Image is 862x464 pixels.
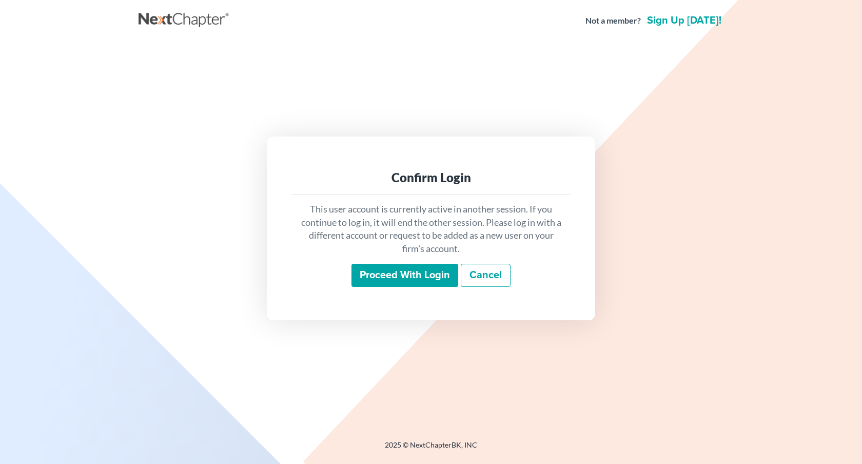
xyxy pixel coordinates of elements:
[300,203,562,256] p: This user account is currently active in another session. If you continue to log in, it will end ...
[351,264,458,287] input: Proceed with login
[300,169,562,186] div: Confirm Login
[645,15,723,26] a: Sign up [DATE]!
[139,440,723,458] div: 2025 © NextChapterBK, INC
[585,15,641,27] strong: Not a member?
[461,264,511,287] a: Cancel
